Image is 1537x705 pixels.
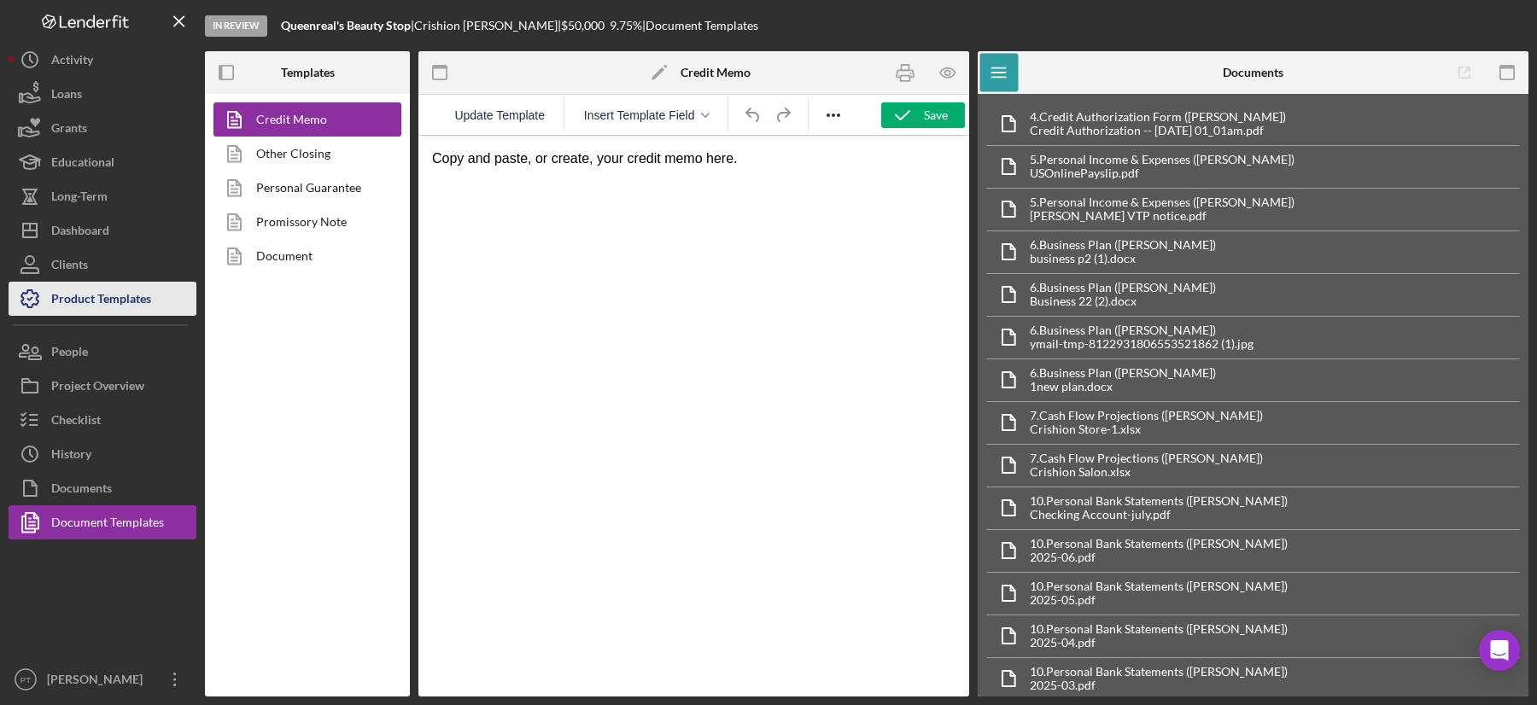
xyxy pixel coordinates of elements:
div: 6. Business Plan ([PERSON_NAME]) [1030,238,1216,252]
div: 2025-06.pdf [1030,551,1288,564]
button: Reset the template to the current product template value [446,103,553,127]
div: Activity [51,43,93,81]
a: Personal Guarantee [213,171,393,205]
button: Educational [9,145,196,179]
div: ymail-tmp-8122931806553521862 (1).jpg [1030,337,1254,351]
div: 5. Personal Income & Expenses ([PERSON_NAME]) [1030,153,1294,166]
div: Business 22 (2).docx [1030,294,1216,308]
a: Other Closing [213,137,393,171]
text: PT [20,675,31,685]
div: 7. Cash Flow Projections ([PERSON_NAME]) [1030,409,1263,422]
button: Loans [9,77,196,111]
div: People [51,335,88,373]
div: 10. Personal Bank Statements ([PERSON_NAME]) [1030,537,1288,551]
div: 10. Personal Bank Statements ([PERSON_NAME]) [1030,494,1288,508]
div: 10. Personal Bank Statements ([PERSON_NAME]) [1030,580,1288,593]
button: Clients [9,248,196,282]
div: History [51,437,91,475]
b: Credit Memo [681,66,751,79]
a: Promissory Note [213,205,393,239]
button: Undo [739,103,768,127]
a: Document [213,239,393,273]
div: Credit Authorization -- [DATE] 01_01am.pdf [1030,124,1286,137]
button: Product Templates [9,282,196,316]
span: $50,000 [561,18,605,32]
b: Templates [281,66,335,79]
div: | Document Templates [642,19,758,32]
iframe: Rich Text Area [418,136,969,696]
button: Grants [9,111,196,145]
div: Dashboard [51,213,109,252]
button: Save [881,102,965,128]
div: Educational [51,145,114,184]
div: USOnlinePayslip.pdf [1030,166,1294,180]
button: Insert Template Field [575,103,717,127]
div: 6. Business Plan ([PERSON_NAME]) [1030,323,1254,337]
button: Document Templates [9,505,196,539]
button: Redo [768,103,798,127]
div: Clients [51,248,88,286]
div: [PERSON_NAME] VTP notice.pdf [1030,209,1294,223]
button: Activity [9,43,196,77]
div: Product Templates [51,282,151,320]
div: business p2 (1).docx [1030,252,1216,265]
div: Open Intercom Messenger [1479,630,1520,671]
span: Insert Template Field [584,108,695,122]
div: 5. Personal Income & Expenses ([PERSON_NAME]) [1030,195,1294,209]
button: Dashboard [9,213,196,248]
div: 10. Personal Bank Statements ([PERSON_NAME]) [1030,622,1288,636]
div: 10. Personal Bank Statements ([PERSON_NAME]) [1030,665,1288,679]
div: Save [924,102,948,128]
div: 7. Cash Flow Projections ([PERSON_NAME]) [1030,452,1263,465]
div: Crishion [PERSON_NAME] | [414,19,561,32]
button: PT[PERSON_NAME] [9,662,196,696]
div: [PERSON_NAME] [43,662,154,701]
b: Documents [1223,66,1283,79]
div: 2025-04.pdf [1030,636,1288,650]
b: Queenreal's Beauty Stop [281,18,411,32]
button: Reveal or hide additional toolbar items [819,103,848,127]
div: | [281,19,414,32]
div: Project Overview [51,369,144,407]
button: Long-Term [9,179,196,213]
div: Checklist [51,403,101,441]
div: Crishion Store-1.xlsx [1030,422,1263,436]
div: Documents [51,471,112,510]
div: Loans [51,77,82,115]
div: 2025-03.pdf [1030,679,1288,692]
button: People [9,335,196,369]
div: 9.75 % [610,19,642,32]
div: Checking Account-july.pdf [1030,508,1288,521]
div: Crishion Salon.xlsx [1030,465,1263,479]
button: History [9,437,196,471]
span: Update Template [454,108,545,122]
button: Checklist [9,403,196,437]
div: 1new plan.docx [1030,380,1216,393]
button: Documents [9,471,196,505]
div: 6. Business Plan ([PERSON_NAME]) [1030,366,1216,380]
button: Project Overview [9,369,196,403]
div: Document Templates [51,505,164,544]
div: Grants [51,111,87,149]
div: Long-Term [51,179,108,218]
div: 2025-05.pdf [1030,593,1288,607]
div: 4. Credit Authorization Form ([PERSON_NAME]) [1030,110,1286,124]
div: 6. Business Plan ([PERSON_NAME]) [1030,281,1216,294]
div: In Review [205,15,267,37]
